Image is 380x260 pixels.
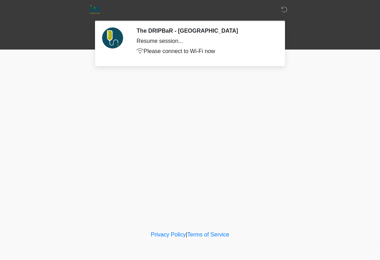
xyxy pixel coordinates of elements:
[137,27,273,34] h2: The DRIPBaR - [GEOGRAPHIC_DATA]
[137,47,273,56] p: Please connect to Wi-Fi now
[91,25,289,28] h1: ‎ ‎ ‎ ‎
[151,232,186,238] a: Privacy Policy
[186,232,187,238] a: |
[90,5,100,14] img: The DRIPBaR - San Antonio Dominion Creek Logo
[187,232,229,238] a: Terms of Service
[137,37,273,45] div: Resume session...
[102,27,123,48] img: Agent Avatar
